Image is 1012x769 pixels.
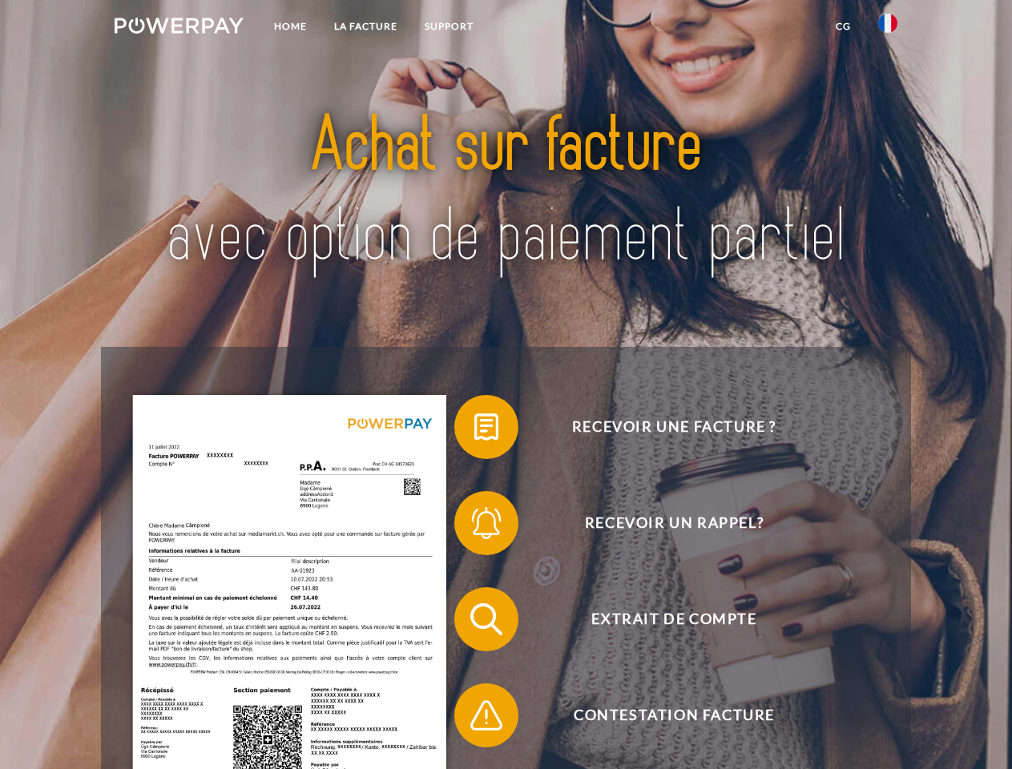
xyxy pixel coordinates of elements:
[478,587,870,651] span: Extrait de compte
[321,12,411,41] a: LA FACTURE
[466,599,506,639] img: qb_search.svg
[478,395,870,459] span: Recevoir une facture ?
[466,695,506,735] img: qb_warning.svg
[466,503,506,543] img: qb_bell.svg
[454,395,871,459] button: Recevoir une facture ?
[115,18,244,34] img: logo-powerpay-white.svg
[454,683,871,747] button: Contestation Facture
[822,12,865,41] a: CG
[478,491,870,555] span: Recevoir un rappel?
[478,683,870,747] span: Contestation Facture
[260,12,321,41] a: Home
[454,587,871,651] button: Extrait de compte
[411,12,487,41] a: Support
[466,407,506,447] img: qb_bill.svg
[454,491,871,555] button: Recevoir un rappel?
[153,77,859,307] img: title-powerpay_fr.svg
[878,14,897,33] img: fr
